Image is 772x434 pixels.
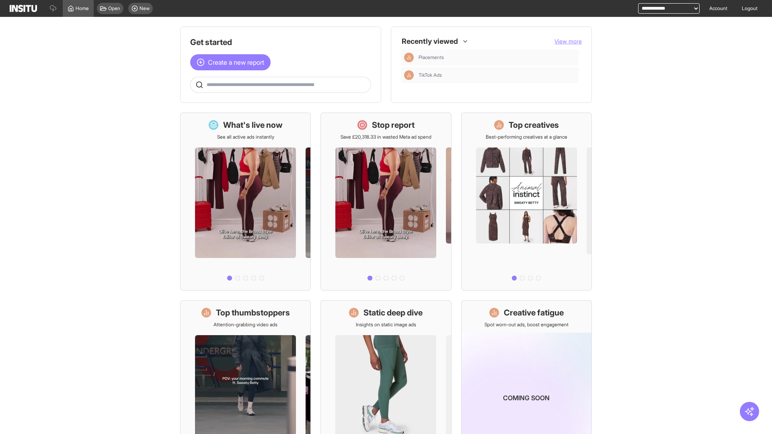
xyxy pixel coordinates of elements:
[419,72,442,78] span: TikTok Ads
[554,38,582,45] span: View more
[404,53,414,62] div: Insights
[140,5,150,12] span: New
[419,54,444,61] span: Placements
[190,37,371,48] h1: Get started
[76,5,89,12] span: Home
[404,70,414,80] div: Insights
[486,134,567,140] p: Best-performing creatives at a glance
[509,119,559,131] h1: Top creatives
[356,321,416,328] p: Insights on static image ads
[461,113,592,291] a: Top creativesBest-performing creatives at a glance
[554,37,582,45] button: View more
[217,134,274,140] p: See all active ads instantly
[180,113,311,291] a: What's live nowSee all active ads instantly
[341,134,431,140] p: Save £20,318.33 in wasted Meta ad spend
[190,54,271,70] button: Create a new report
[363,307,423,318] h1: Static deep dive
[223,119,283,131] h1: What's live now
[208,57,264,67] span: Create a new report
[372,119,415,131] h1: Stop report
[10,5,37,12] img: Logo
[320,113,451,291] a: Stop reportSave £20,318.33 in wasted Meta ad spend
[108,5,120,12] span: Open
[214,321,277,328] p: Attention-grabbing video ads
[216,307,290,318] h1: Top thumbstoppers
[419,54,575,61] span: Placements
[419,72,575,78] span: TikTok Ads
